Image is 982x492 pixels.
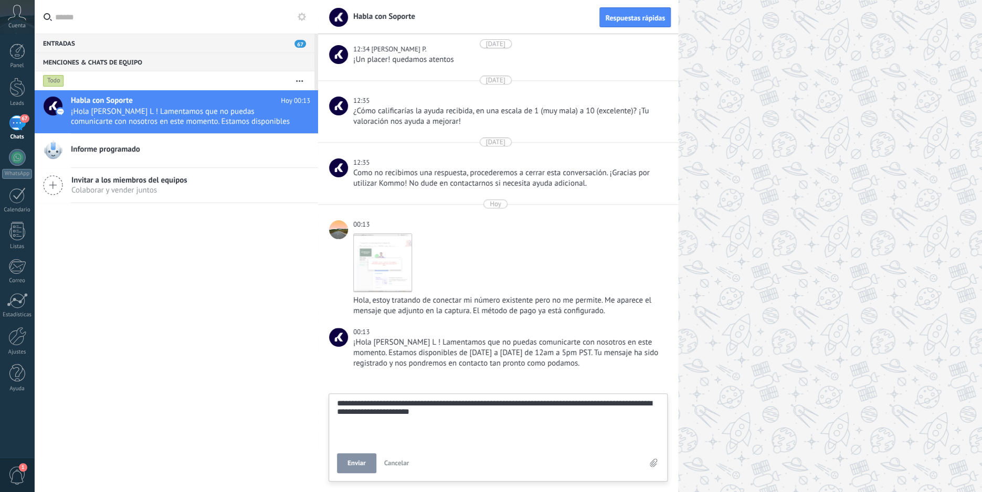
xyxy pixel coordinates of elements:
div: 12:34 [353,44,371,55]
div: Todo [43,74,64,87]
button: Más [288,71,311,90]
span: 67 [20,114,29,123]
div: 12:35 [353,157,371,168]
span: Habla con Soporte [71,95,133,106]
span: Invitar a los miembros del equipos [71,175,187,185]
div: Chats [2,134,33,141]
div: [DATE] [486,76,505,84]
div: Panel [2,62,33,69]
div: 00:13 [353,327,371,337]
div: [DATE] [486,39,505,48]
div: [DATE] [486,137,505,146]
span: 1 [19,463,27,472]
span: Elizabeth Cano L [329,220,348,239]
div: Listas [2,243,33,250]
img: b1af90c7-cc94-49b0-a42d-9d5086108731 [354,234,411,292]
div: Ajustes [2,349,33,356]
button: Cancelar [380,453,414,473]
a: Habla con Soporte Hoy 00:13 ¡Hola [PERSON_NAME] L ! Lamentamos que no puedas comunicarte con noso... [34,90,318,133]
div: Correo [2,277,33,284]
span: Facundo P. [329,45,348,64]
div: ¡Un placer! quedamos atentos [353,55,662,65]
div: Entradas [34,34,314,52]
button: Respuestas rápidas [599,7,671,27]
span: Habla con Soporte [329,328,348,347]
span: Colaborar y vender juntos [71,185,187,195]
div: Calendario [2,207,33,213]
span: Hoy 00:13 [281,95,310,106]
div: WhatsApp [2,169,32,179]
button: Enviar [337,453,376,473]
a: Informe programado [34,134,318,167]
div: Hola, estoy tratando de conectar mi número existente pero no me permite. Me aparece el mensaje qu... [353,295,662,316]
span: ¡Hola [PERSON_NAME] L ! Lamentamos que no puedas comunicarte con nosotros en este momento. Estamo... [71,106,290,126]
div: 00:13 [353,219,371,230]
span: Habla con Soporte [347,12,415,22]
span: Habla con Soporte [329,97,348,115]
span: Enviar [347,459,366,467]
span: Cuenta [8,23,26,29]
div: Estadísticas [2,312,33,318]
span: Informe programado [71,144,140,155]
div: Menciones & Chats de equipo [34,52,314,71]
span: Cancelar [384,458,409,467]
span: Facundo P. [371,45,426,54]
div: Ayuda [2,386,33,392]
div: ¡Hola [PERSON_NAME] L ! Lamentamos que no puedas comunicarte con nosotros en este momento. Estamo... [353,337,662,369]
span: Respuestas rápidas [605,14,665,22]
div: Hoy [490,199,501,208]
div: 12:35 [353,95,371,106]
span: 67 [294,40,306,48]
div: ¿Cómo calificarías la ayuda recibida, en una escala de 1 (muy mala) a 10 (excelente)? ¡Tu valorac... [353,106,662,127]
div: Leads [2,100,33,107]
span: Habla con Soporte [329,158,348,177]
div: Como no recibimos una respuesta, procederemos a cerrar esta conversación. ¡Gracias por utilizar K... [353,168,662,189]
